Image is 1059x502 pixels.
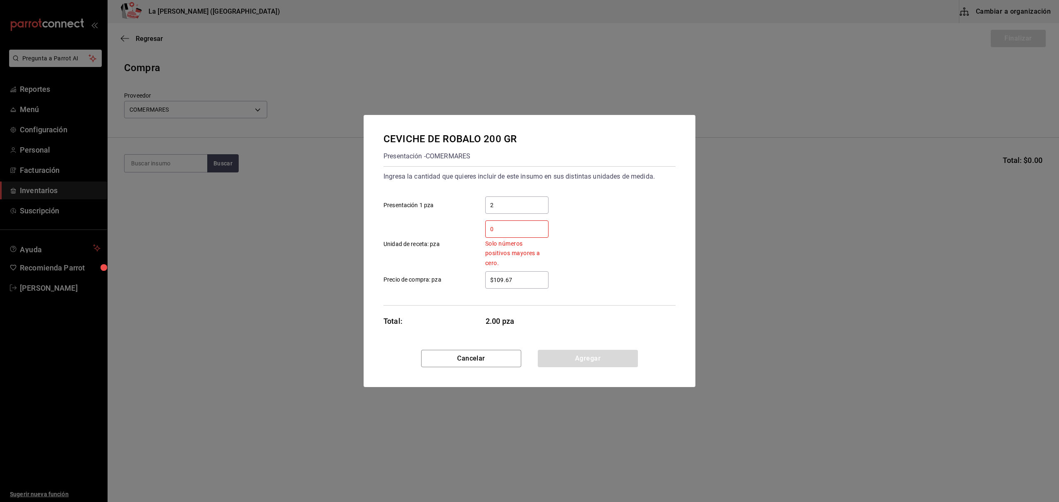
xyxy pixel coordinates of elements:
[383,150,517,163] div: Presentación - COMERMARES
[383,201,434,210] span: Presentación 1 pza
[383,170,676,183] div: Ingresa la cantidad que quieres incluir de este insumo en sus distintas unidades de medida.
[383,131,517,146] div: CEVICHE DE ROBALO 200 GR
[485,224,549,234] input: Solo números positivos mayores a cero.Unidad de receta: pza
[421,350,521,367] button: Cancelar
[486,316,549,327] span: 2.00 pza
[485,275,549,285] input: Precio de compra: pza
[485,239,549,268] p: Solo números positivos mayores a cero.
[383,275,441,284] span: Precio de compra: pza
[485,200,549,210] input: Presentación 1 pza
[383,316,403,327] div: Total:
[383,240,440,249] span: Unidad de receta: pza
